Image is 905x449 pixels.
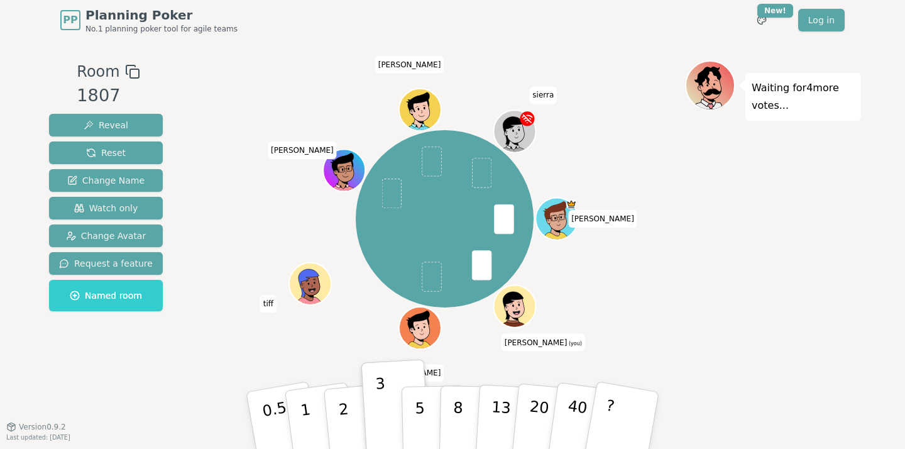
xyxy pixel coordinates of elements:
[67,174,145,187] span: Change Name
[49,280,163,311] button: Named room
[529,87,557,104] span: Click to change your name
[566,199,576,210] span: spencer is the host
[567,341,582,346] span: (you)
[49,114,163,136] button: Reveal
[49,252,163,275] button: Request a feature
[757,4,793,18] div: New!
[84,119,128,131] span: Reveal
[59,257,153,270] span: Request a feature
[85,6,238,24] span: Planning Poker
[60,6,238,34] a: PPPlanning PokerNo.1 planning poker tool for agile teams
[260,295,277,313] span: Click to change your name
[375,56,444,74] span: Click to change your name
[798,9,845,31] a: Log in
[375,375,389,443] p: 3
[66,230,146,242] span: Change Avatar
[77,83,140,109] div: 1807
[6,422,66,432] button: Version0.9.2
[49,224,163,247] button: Change Avatar
[502,334,585,352] span: Click to change your name
[85,24,238,34] span: No.1 planning poker tool for agile teams
[19,422,66,432] span: Version 0.9.2
[63,13,77,28] span: PP
[86,147,126,159] span: Reset
[752,79,855,114] p: Waiting for 4 more votes...
[49,169,163,192] button: Change Name
[568,210,637,228] span: Click to change your name
[74,202,138,214] span: Watch only
[49,141,163,164] button: Reset
[750,9,773,31] button: New!
[77,60,119,83] span: Room
[49,197,163,219] button: Watch only
[375,364,444,382] span: Click to change your name
[70,289,142,302] span: Named room
[268,141,337,159] span: Click to change your name
[495,287,534,326] button: Click to change your avatar
[6,434,70,441] span: Last updated: [DATE]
